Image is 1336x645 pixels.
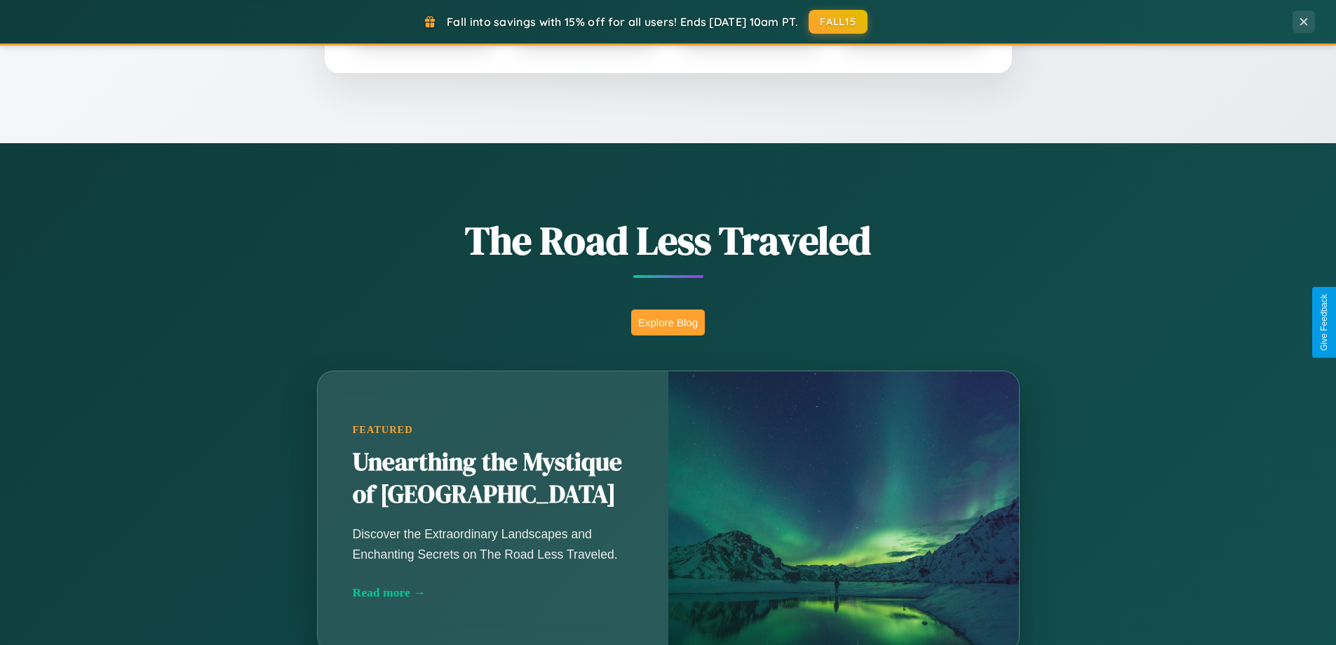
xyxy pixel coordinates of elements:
h1: The Road Less Traveled [248,213,1089,267]
div: Read more → [353,585,633,600]
div: Give Feedback [1319,294,1329,351]
p: Discover the Extraordinary Landscapes and Enchanting Secrets on The Road Less Traveled. [353,524,633,564]
h2: Unearthing the Mystique of [GEOGRAPHIC_DATA] [353,446,633,511]
button: Explore Blog [631,310,705,335]
div: Featured [353,424,633,436]
button: FALL15 [809,10,868,34]
span: Fall into savings with 15% off for all users! Ends [DATE] 10am PT. [447,15,798,29]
